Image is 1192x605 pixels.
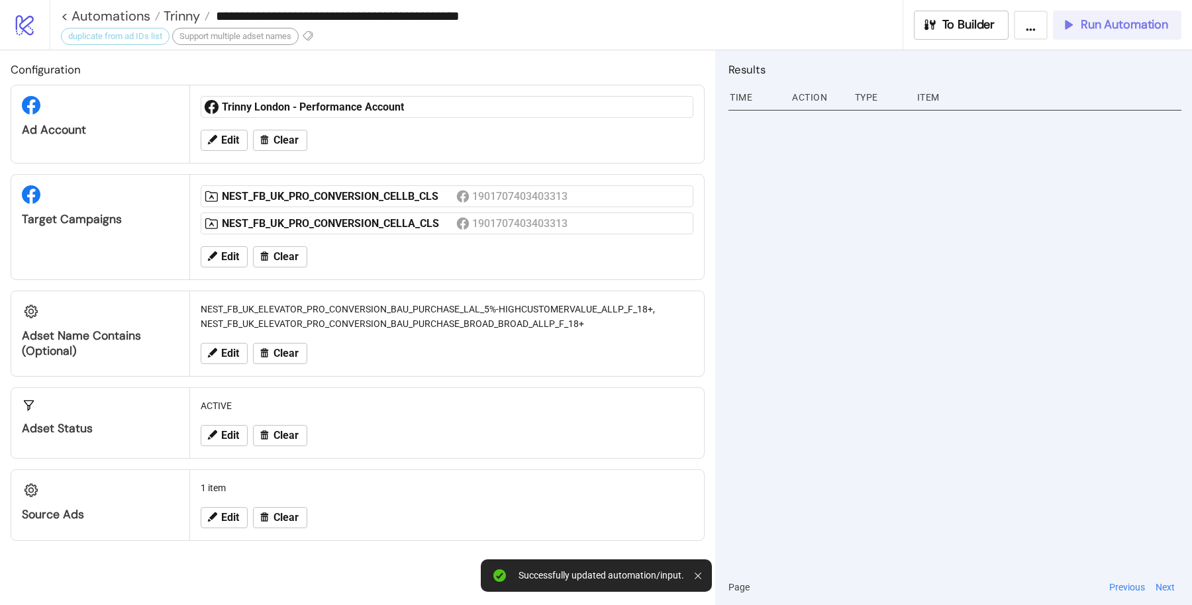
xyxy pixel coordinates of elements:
span: Edit [221,134,239,146]
h2: Results [728,61,1181,78]
div: NEST_FB_UK_PRO_CONVERSION_CELLA_CLS [222,216,456,231]
div: duplicate from ad IDs list [61,28,170,45]
a: Trinny [160,9,210,23]
button: Previous [1105,580,1149,594]
div: Target Campaigns [22,212,179,227]
div: Support multiple adset names [172,28,299,45]
button: Clear [253,343,307,364]
button: Run Automation [1053,11,1181,40]
div: Action [791,85,844,110]
div: NEST_FB_UK_ELEVATOR_PRO_CONVERSION_BAU_PURCHASE_LAL_5%-HIGHCUSTOMERVALUE_ALLP_F_18+, NEST_FB_UK_E... [195,297,699,336]
div: Item [916,85,1181,110]
div: Source Ads [22,507,179,522]
span: Clear [273,134,299,146]
button: Edit [201,130,248,151]
span: Edit [221,251,239,263]
span: Edit [221,430,239,442]
div: 1901707403403313 [472,188,570,205]
button: Clear [253,130,307,151]
button: Clear [253,246,307,267]
span: Run Automation [1081,17,1168,32]
span: Clear [273,430,299,442]
div: NEST_FB_UK_PRO_CONVERSION_CELLB_CLS [222,189,456,204]
span: Clear [273,251,299,263]
span: Trinny [160,7,200,24]
span: Clear [273,512,299,524]
button: Clear [253,425,307,446]
span: Clear [273,348,299,359]
a: < Automations [61,9,160,23]
div: 1 item [195,475,699,500]
div: Trinny London - Performance Account [222,100,456,115]
span: To Builder [942,17,995,32]
div: Adset Status [22,421,179,436]
div: Successfully updated automation/input. [519,570,684,581]
div: Type [854,85,907,110]
div: ACTIVE [195,393,699,418]
button: To Builder [914,11,1009,40]
button: Clear [253,507,307,528]
button: Edit [201,425,248,446]
button: Edit [201,343,248,364]
span: Edit [221,348,239,359]
span: Page [728,580,750,594]
span: Edit [221,512,239,524]
div: Time [728,85,781,110]
button: Next [1152,580,1179,594]
div: Adset Name contains (optional) [22,328,179,359]
button: Edit [201,246,248,267]
button: ... [1014,11,1048,40]
button: Edit [201,507,248,528]
div: Ad Account [22,122,179,138]
div: 1901707403403313 [472,215,570,232]
h2: Configuration [11,61,705,78]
